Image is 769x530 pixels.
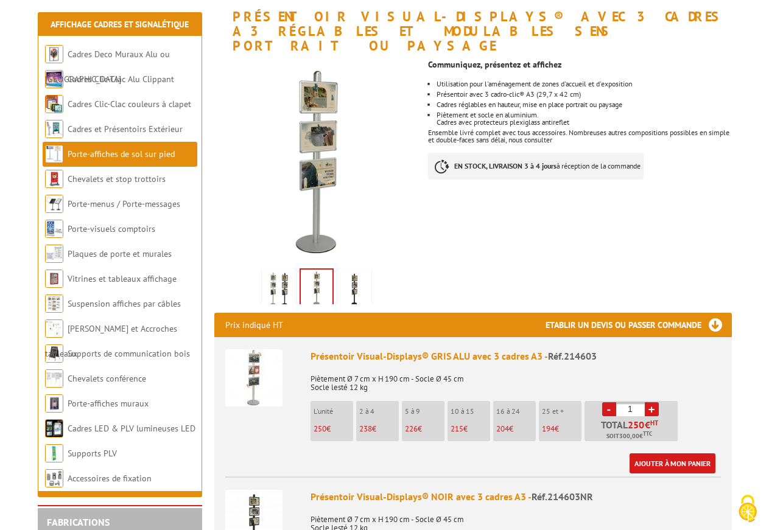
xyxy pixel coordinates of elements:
img: presentoir_visual_displays_avec_3_cadres_a3_reglables_et_modulables_sens_portrait_ou_paysage_2146... [214,60,420,265]
a: Supports de communication bois [68,348,190,359]
a: Chevalets conférence [68,373,146,384]
p: € [314,425,353,433]
strong: EN STOCK, LIVRAISON 3 à 4 jours [454,161,557,170]
a: Porte-visuels comptoirs [68,223,155,234]
img: Cadres Clic-Clac couleurs à clapet [45,95,63,113]
a: Porte-menus / Porte-messages [68,198,180,209]
img: Cadres Deco Muraux Alu ou Bois [45,45,63,63]
img: presentoir_visual_displays_avec_3_cadres_a3_reglables_et_modulables_sens_portrait_ou_paysage_2146... [340,271,369,309]
a: Cadres LED & PLV lumineuses LED [68,423,195,434]
img: presentoir_visual_displays_avec_3_cadres_a3_reglables_et_modulables_sens_portrait_ou_paysage_2146... [301,270,332,307]
p: € [451,425,490,433]
img: Porte-menus / Porte-messages [45,195,63,213]
span: 238 [359,424,372,434]
img: Accessoires de fixation [45,469,63,487]
a: Porte-affiches muraux [68,398,149,409]
span: Soit € [606,431,652,441]
a: Accessoires de fixation [68,473,152,484]
a: Suspension affiches par câbles [68,298,181,309]
p: € [542,425,581,433]
p: Prix indiqué HT [225,313,283,337]
p: 2 à 4 [359,407,399,416]
img: Plaques de porte et murales [45,245,63,263]
p: 10 à 15 [451,407,490,416]
img: Porte-affiches muraux [45,394,63,413]
span: 250 [314,424,326,434]
li: Cadres réglables en hauteur, mise en place portrait ou paysage [437,101,731,108]
span: 215 [451,424,463,434]
a: Ajouter à mon panier [630,453,715,473]
p: Total [588,420,678,441]
a: Affichage Cadres et Signalétique [51,19,189,30]
p: € [359,425,399,433]
a: Plaques de porte et murales [68,248,172,259]
p: L'unité [314,407,353,416]
img: Cadres LED & PLV lumineuses LED [45,419,63,438]
span: 250 [628,420,645,430]
a: Cadres Clic-Clac couleurs à clapet [68,99,191,110]
a: - [602,402,616,416]
a: [PERSON_NAME] et Accroches tableaux [45,323,177,359]
a: Porte-affiches de sol sur pied [68,148,175,159]
li: Utilisation pour l'aménagement de zones d'accueil et d'exposition [437,80,731,88]
a: + [645,402,659,416]
li: Présentoir avec 3 cadro-clic® A3 (29,7 x 42 cm) [437,91,731,98]
p: Piètement Ø 7 cm x H 190 cm - Socle Ø 45 cm Socle lesté 12 kg [311,366,721,392]
div: Présentoir Visual-Displays® NOIR avec 3 cadres A3 - [311,490,721,504]
div: Ensemble livré complet avec tous accessoires. Nombreuses autres compositions possibles en simple ... [428,54,740,198]
a: Cadres Clic-Clac Alu Clippant [68,74,174,85]
p: € [496,425,536,433]
sup: HT [650,419,658,427]
span: € [645,420,650,430]
span: 194 [542,424,555,434]
img: Supports PLV [45,444,63,462]
img: Vitrines et tableaux affichage [45,270,63,288]
p: 16 à 24 [496,407,536,416]
p: à réception de la commande [428,153,644,180]
img: Cookies (fenêtre modale) [732,493,763,524]
img: Cadres et Présentoirs Extérieur [45,120,63,138]
div: Présentoir Visual-Displays® GRIS ALU avec 3 cadres A3 - [311,349,721,363]
img: Porte-visuels comptoirs [45,220,63,238]
img: Cimaises et Accroches tableaux [45,319,63,338]
a: Cadres et Présentoirs Extérieur [68,124,183,134]
p: 25 et + [542,407,581,416]
sup: TTC [643,430,652,437]
span: 226 [405,424,418,434]
img: Présentoir Visual-Displays® GRIS ALU avec 3 cadres A3 [225,349,283,406]
p: 5 à 9 [405,407,444,416]
strong: Communiquez, présentez et affichez [428,59,561,70]
h3: Etablir un devis ou passer commande [546,313,732,337]
span: 300,00 [619,431,639,441]
img: Chevalets et stop trottoirs [45,170,63,188]
p: € [405,425,444,433]
img: presentoir_visual_displays_avec_3_cadres_a3_reglables_et_modulables_sens_portrait_ou_paysage_2146... [264,271,293,309]
span: Réf.214603 [548,350,597,362]
span: 204 [496,424,509,434]
li: Piètement et socle en aluminium. Cadres avec protecteurs plexiglass antireflet [437,111,731,126]
img: Suspension affiches par câbles [45,295,63,313]
span: Réf.214603NR [532,490,593,503]
a: Supports PLV [68,448,117,459]
a: Chevalets et stop trottoirs [68,173,166,184]
a: Vitrines et tableaux affichage [68,273,177,284]
img: Porte-affiches de sol sur pied [45,145,63,163]
img: Chevalets conférence [45,369,63,388]
a: Cadres Deco Muraux Alu ou [GEOGRAPHIC_DATA] [45,49,170,85]
button: Cookies (fenêtre modale) [726,489,769,530]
